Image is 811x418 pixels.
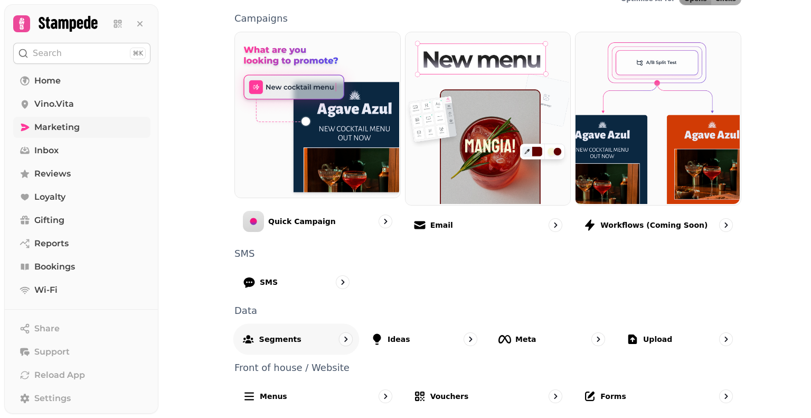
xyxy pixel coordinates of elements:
[34,168,71,180] span: Reviews
[593,334,603,345] svg: go to
[13,94,150,115] a: Vino.Vita
[721,220,731,230] svg: go to
[234,381,401,412] a: Menus
[575,32,741,240] a: Workflows (coming soon)Workflows (coming soon)
[13,341,150,363] button: Support
[34,214,64,227] span: Gifting
[34,121,80,134] span: Marketing
[13,365,150,386] button: Reload App
[405,381,571,412] a: Vouchers
[34,191,65,203] span: Loyalty
[34,346,70,358] span: Support
[13,280,150,301] a: Wi-Fi
[234,14,741,23] p: Campaigns
[233,323,360,355] a: Segments
[34,144,59,157] span: Inbox
[490,324,614,355] a: Meta
[34,284,58,296] span: Wi-Fi
[574,31,740,204] img: Workflows (coming soon)
[259,333,301,344] p: Segments
[465,334,476,345] svg: go to
[388,334,410,345] p: Ideas
[380,391,391,402] svg: go to
[341,333,351,344] svg: go to
[13,187,150,208] a: Loyalty
[34,75,61,87] span: Home
[34,392,71,405] span: Settings
[33,47,62,60] p: Search
[234,267,358,298] a: SMS
[234,363,741,373] p: Front of house / Website
[404,31,570,204] img: Email
[405,32,571,240] a: EmailEmail
[515,334,536,345] p: Meta
[721,334,731,345] svg: go to
[13,233,150,254] a: Reports
[34,98,74,110] span: Vino.Vita
[13,388,150,409] a: Settings
[643,334,672,345] p: Upload
[13,43,150,64] button: Search⌘K
[550,391,561,402] svg: go to
[575,381,741,412] a: Forms
[13,117,150,138] a: Marketing
[362,324,486,355] a: Ideas
[13,140,150,161] a: Inbox
[13,210,150,231] a: Gifting
[13,256,150,277] a: Bookings
[337,277,348,287] svg: go to
[600,220,708,230] p: Workflows (coming soon)
[234,249,741,258] p: SMS
[268,216,336,227] p: Quick Campaign
[13,163,150,184] a: Reviews
[260,391,287,402] p: Menus
[34,322,60,335] span: Share
[34,237,69,250] span: Reports
[430,220,453,230] p: Email
[600,391,626,402] p: Forms
[34,261,75,273] span: Bookings
[13,318,150,339] button: Share
[34,369,85,382] span: Reload App
[234,32,401,240] a: Quick CampaignQuick Campaign
[234,306,741,315] p: Data
[430,391,469,402] p: Vouchers
[550,220,561,230] svg: go to
[618,324,741,355] a: Upload
[721,391,731,402] svg: go to
[13,70,150,91] a: Home
[130,48,146,59] div: ⌘K
[380,216,391,227] svg: go to
[234,31,399,197] img: Quick Campaign
[260,277,278,287] p: SMS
